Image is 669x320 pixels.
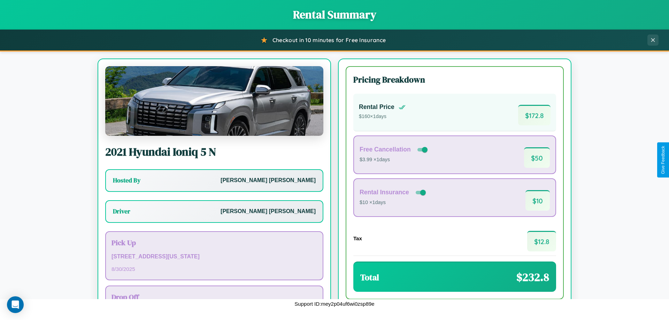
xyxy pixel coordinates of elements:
p: [PERSON_NAME] [PERSON_NAME] [221,175,316,186]
p: $3.99 × 1 days [360,155,429,164]
h4: Free Cancellation [360,146,411,153]
h3: Pick Up [111,237,317,248]
h3: Driver [113,207,130,216]
span: $ 50 [524,147,550,168]
span: $ 232.8 [516,270,549,285]
h4: Rental Price [359,103,394,111]
p: 8 / 30 / 2025 [111,264,317,274]
span: Checkout in 10 minutes for Free Insurance [272,37,386,44]
p: [PERSON_NAME] [PERSON_NAME] [221,206,316,217]
p: Support ID: mey2p04uf6wi0zsp89e [294,299,374,309]
p: $10 × 1 days [360,198,427,207]
span: $ 10 [525,190,550,211]
div: Open Intercom Messenger [7,296,24,313]
h1: Rental Summary [7,7,662,22]
h3: Pricing Breakdown [353,74,556,85]
h3: Drop Off [111,292,317,302]
h2: 2021 Hyundai Ioniq 5 N [105,144,323,159]
p: [STREET_ADDRESS][US_STATE] [111,252,317,262]
h4: Rental Insurance [360,189,409,196]
h4: Tax [353,235,362,241]
span: $ 12.8 [527,231,556,251]
span: $ 172.8 [518,105,551,125]
h3: Total [360,272,379,283]
h3: Hosted By [113,176,140,185]
div: Give Feedback [661,146,666,174]
img: Hyundai Ioniq 5 N [105,66,323,136]
p: $ 160 × 1 days [359,112,406,121]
